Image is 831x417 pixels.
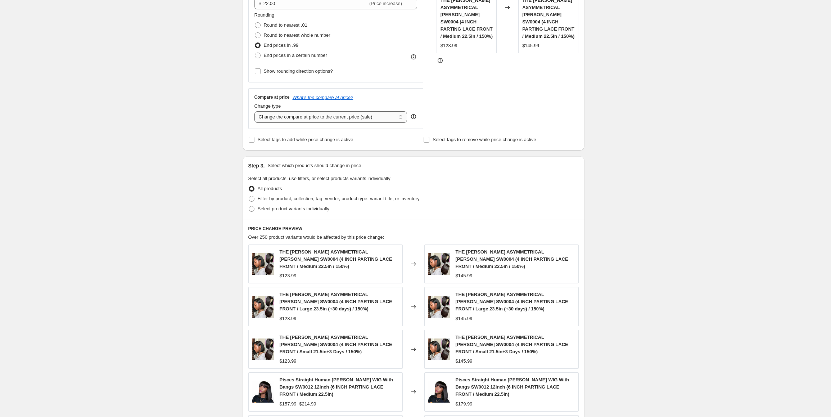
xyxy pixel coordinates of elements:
img: the-rihanna-asymmetrical-bob-wig-sw0004-superbwigs-820_80x.jpg [252,338,274,360]
h3: Compare at price [254,94,290,100]
span: End prices in a certain number [264,53,327,58]
img: pisces-straight-human-bob-wig-with-bangs-sw0012-12inch-bobwigs-superbwigs-black-fashion-137_80x.jpg [252,381,274,403]
span: $ [259,1,261,6]
span: THE [PERSON_NAME] ASYMMETRICAL [PERSON_NAME] SW0004 (4 INCH PARTING LACE FRONT / Medium 22.5in / ... [456,249,568,269]
div: $123.99 [441,42,457,49]
img: the-rihanna-asymmetrical-bob-wig-sw0004-superbwigs-820_80x.jpg [252,253,274,275]
div: $157.99 [280,400,297,408]
span: Filter by product, collection, tag, vendor, product type, variant title, or inventory [258,196,420,201]
span: THE [PERSON_NAME] ASYMMETRICAL [PERSON_NAME] SW0004 (4 INCH PARTING LACE FRONT / Medium 22.5in / ... [280,249,392,269]
button: What's the compare at price? [293,95,353,100]
span: All products [258,186,282,191]
div: $179.99 [456,400,473,408]
span: Show rounding direction options? [264,68,333,74]
img: the-rihanna-asymmetrical-bob-wig-sw0004-superbwigs-820_80x.jpg [252,296,274,318]
span: End prices in .99 [264,42,299,48]
span: Select tags to remove while price change is active [433,137,536,142]
h2: Step 3. [248,162,265,169]
span: Change type [254,103,281,109]
div: $145.99 [456,358,473,365]
h6: PRICE CHANGE PREVIEW [248,226,579,232]
span: (Price increase) [369,1,402,6]
span: Pisces Straight Human [PERSON_NAME] WIG With Bangs SW0012 12inch (6 INCH PARTING LACE FRONT / Med... [280,377,393,397]
div: $123.99 [280,315,297,322]
img: the-rihanna-asymmetrical-bob-wig-sw0004-superbwigs-820_80x.jpg [428,253,450,275]
span: THE [PERSON_NAME] ASYMMETRICAL [PERSON_NAME] SW0004 (4 INCH PARTING LACE FRONT / Small 21.5in+3 D... [280,335,392,354]
span: Pisces Straight Human [PERSON_NAME] WIG With Bangs SW0012 12inch (6 INCH PARTING LACE FRONT / Med... [456,377,569,397]
span: THE [PERSON_NAME] ASYMMETRICAL [PERSON_NAME] SW0004 (4 INCH PARTING LACE FRONT / Large 23.5in (+3... [456,292,568,311]
span: Round to nearest .01 [264,22,307,28]
div: $145.99 [456,315,473,322]
div: $145.99 [456,272,473,279]
span: Rounding [254,12,275,18]
span: Select all products, use filters, or select products variants individually [248,176,390,181]
div: help [410,113,417,120]
img: the-rihanna-asymmetrical-bob-wig-sw0004-superbwigs-820_80x.jpg [428,296,450,318]
p: Select which products should change in price [267,162,361,169]
span: Round to nearest whole number [264,32,330,38]
span: Over 250 product variants would be affected by this price change: [248,234,384,240]
strike: $214.99 [299,400,316,408]
div: $123.99 [280,272,297,279]
div: $123.99 [280,358,297,365]
span: THE [PERSON_NAME] ASYMMETRICAL [PERSON_NAME] SW0004 (4 INCH PARTING LACE FRONT / Large 23.5in (+3... [280,292,392,311]
span: Select product variants individually [258,206,329,211]
span: Select tags to add while price change is active [258,137,353,142]
div: $145.99 [522,42,539,49]
img: the-rihanna-asymmetrical-bob-wig-sw0004-superbwigs-820_80x.jpg [428,338,450,360]
span: THE [PERSON_NAME] ASYMMETRICAL [PERSON_NAME] SW0004 (4 INCH PARTING LACE FRONT / Small 21.5in+3 D... [456,335,568,354]
img: pisces-straight-human-bob-wig-with-bangs-sw0012-12inch-bobwigs-superbwigs-black-fashion-137_80x.jpg [428,381,450,403]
